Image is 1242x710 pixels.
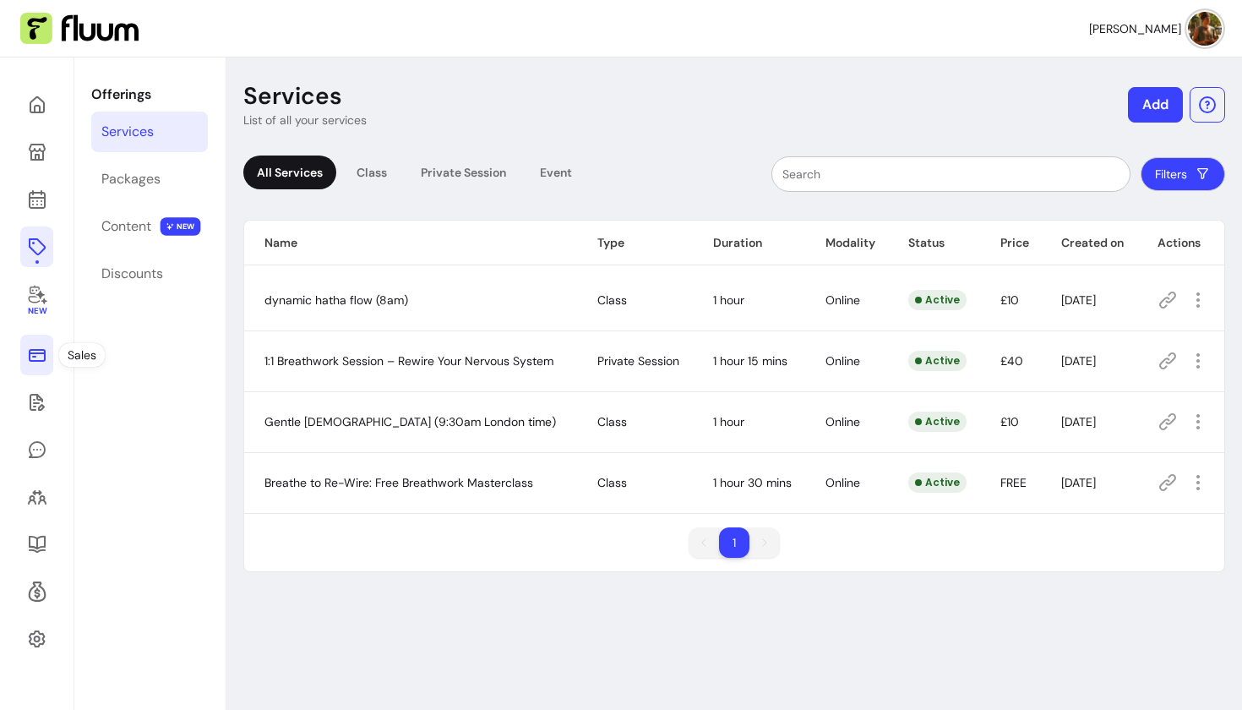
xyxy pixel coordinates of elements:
span: £40 [1000,353,1023,369]
div: Content [101,216,151,237]
a: Waivers [20,382,53,423]
span: 1 hour [713,414,744,429]
span: Online [825,353,860,369]
a: Offerings [20,227,53,267]
span: Online [825,414,860,429]
span: [PERSON_NAME] [1089,20,1181,37]
span: Online [825,292,860,308]
th: Created on [1041,221,1137,265]
span: 1 hour [713,292,744,308]
a: Settings [20,619,53,659]
p: Services [243,81,342,112]
span: dynamic hatha flow (8am) [264,292,408,308]
a: Home [20,85,53,125]
span: FREE [1000,475,1027,490]
span: Breathe to Re-Wire: Free Breathwork Masterclass [264,475,533,490]
span: Private Session [597,353,679,369]
nav: pagination navigation [680,519,788,566]
span: [DATE] [1061,414,1096,429]
button: Filters [1141,157,1225,191]
p: Offerings [91,85,208,105]
div: Active [908,290,967,310]
img: avatar [1188,12,1222,46]
span: Online [825,475,860,490]
th: Status [888,221,979,265]
a: Packages [91,159,208,199]
img: Fluum Logo [20,13,139,45]
span: Class [597,292,627,308]
a: Content NEW [91,206,208,247]
div: Packages [101,169,161,189]
a: Services [91,112,208,152]
span: Class [597,475,627,490]
div: Discounts [101,264,163,284]
a: Calendar [20,179,53,220]
div: Active [908,412,967,432]
th: Actions [1137,221,1224,265]
th: Type [577,221,693,265]
span: 1:1 Breathwork Session – Rewire Your Nervous System [264,353,553,369]
a: Clients [20,477,53,517]
p: List of all your services [243,112,367,128]
a: Discounts [91,254,208,294]
th: Modality [805,221,888,265]
span: NEW [161,217,201,236]
span: £10 [1000,292,1019,308]
button: Add [1128,87,1183,123]
a: Resources [20,524,53,565]
span: [DATE] [1061,292,1096,308]
div: Active [908,472,967,493]
span: £10 [1000,414,1019,429]
span: Class [597,414,627,429]
a: New [20,274,53,328]
div: Services [101,122,154,142]
span: 1 hour 30 mins [713,475,792,490]
a: Sales [20,335,53,375]
th: Name [244,221,577,265]
div: Event [526,156,586,189]
span: [DATE] [1061,475,1096,490]
th: Duration [693,221,805,265]
div: Active [908,351,967,371]
span: 1 hour 15 mins [713,353,787,369]
div: All Services [243,156,336,189]
span: [DATE] [1061,353,1096,369]
li: pagination item 1 active [719,527,749,558]
span: Gentle [DEMOGRAPHIC_DATA] (9:30am London time) [264,414,556,429]
div: Private Session [407,156,520,189]
th: Price [980,221,1041,265]
div: Class [343,156,400,189]
a: My Page [20,132,53,172]
span: New [27,306,46,317]
button: avatar[PERSON_NAME] [1089,12,1222,46]
div: Sales [59,343,105,367]
a: Refer & Earn [20,571,53,612]
input: Search [782,166,1119,183]
a: My Messages [20,429,53,470]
